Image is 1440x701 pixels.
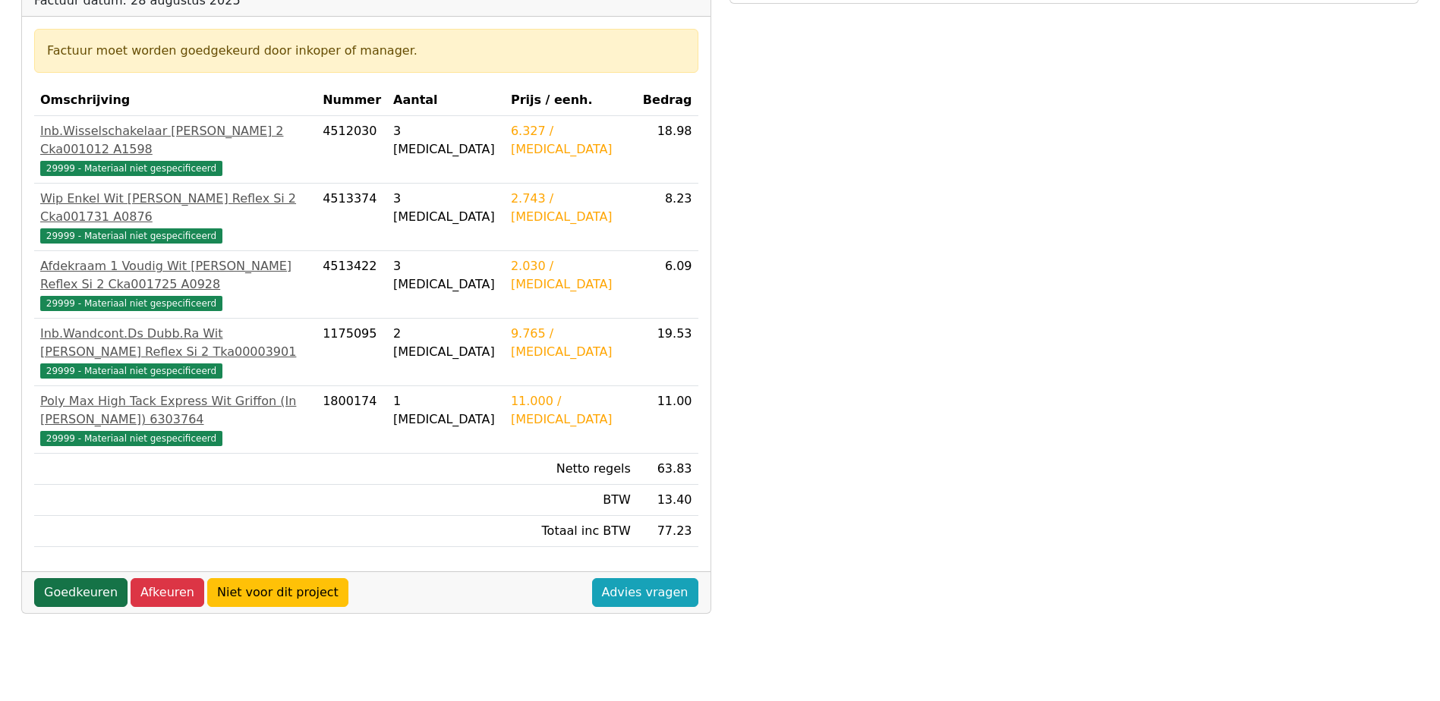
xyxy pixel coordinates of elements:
[40,122,310,159] div: Inb.Wisselschakelaar [PERSON_NAME] 2 Cka001012 A1598
[34,85,317,116] th: Omschrijving
[637,85,698,116] th: Bedrag
[40,363,222,379] span: 29999 - Materiaal niet gespecificeerd
[637,319,698,386] td: 19.53
[40,190,310,226] div: Wip Enkel Wit [PERSON_NAME] Reflex Si 2 Cka001731 A0876
[637,454,698,485] td: 63.83
[393,190,499,226] div: 3 [MEDICAL_DATA]
[511,392,631,429] div: 11.000 / [MEDICAL_DATA]
[317,85,387,116] th: Nummer
[317,319,387,386] td: 1175095
[317,116,387,184] td: 4512030
[40,431,222,446] span: 29999 - Materiaal niet gespecificeerd
[40,190,310,244] a: Wip Enkel Wit [PERSON_NAME] Reflex Si 2 Cka001731 A087629999 - Materiaal niet gespecificeerd
[40,257,310,312] a: Afdekraam 1 Voudig Wit [PERSON_NAME] Reflex Si 2 Cka001725 A092829999 - Materiaal niet gespecific...
[40,122,310,177] a: Inb.Wisselschakelaar [PERSON_NAME] 2 Cka001012 A159829999 - Materiaal niet gespecificeerd
[505,485,637,516] td: BTW
[511,190,631,226] div: 2.743 / [MEDICAL_DATA]
[317,251,387,319] td: 4513422
[393,257,499,294] div: 3 [MEDICAL_DATA]
[40,296,222,311] span: 29999 - Materiaal niet gespecificeerd
[393,325,499,361] div: 2 [MEDICAL_DATA]
[40,228,222,244] span: 29999 - Materiaal niet gespecificeerd
[207,578,348,607] a: Niet voor dit project
[637,116,698,184] td: 18.98
[40,161,222,176] span: 29999 - Materiaal niet gespecificeerd
[505,85,637,116] th: Prijs / eenh.
[637,184,698,251] td: 8.23
[511,325,631,361] div: 9.765 / [MEDICAL_DATA]
[592,578,698,607] a: Advies vragen
[637,516,698,547] td: 77.23
[393,122,499,159] div: 3 [MEDICAL_DATA]
[637,485,698,516] td: 13.40
[511,257,631,294] div: 2.030 / [MEDICAL_DATA]
[47,42,685,60] div: Factuur moet worden goedgekeurd door inkoper of manager.
[387,85,505,116] th: Aantal
[505,516,637,547] td: Totaal inc BTW
[40,392,310,429] div: Poly Max High Tack Express Wit Griffon (In [PERSON_NAME]) 6303764
[317,184,387,251] td: 4513374
[40,325,310,379] a: Inb.Wandcont.Ds Dubb.Ra Wit [PERSON_NAME] Reflex Si 2 Tka0000390129999 - Materiaal niet gespecifi...
[637,386,698,454] td: 11.00
[317,386,387,454] td: 1800174
[393,392,499,429] div: 1 [MEDICAL_DATA]
[40,257,310,294] div: Afdekraam 1 Voudig Wit [PERSON_NAME] Reflex Si 2 Cka001725 A0928
[40,325,310,361] div: Inb.Wandcont.Ds Dubb.Ra Wit [PERSON_NAME] Reflex Si 2 Tka00003901
[637,251,698,319] td: 6.09
[505,454,637,485] td: Netto regels
[40,392,310,447] a: Poly Max High Tack Express Wit Griffon (In [PERSON_NAME]) 630376429999 - Materiaal niet gespecifi...
[34,578,128,607] a: Goedkeuren
[511,122,631,159] div: 6.327 / [MEDICAL_DATA]
[131,578,204,607] a: Afkeuren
